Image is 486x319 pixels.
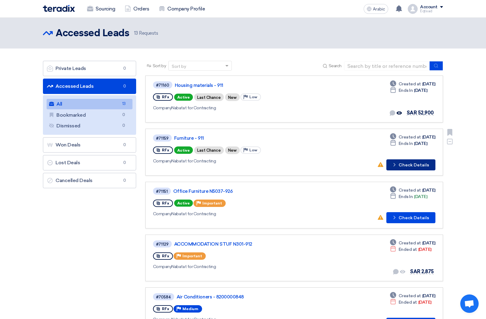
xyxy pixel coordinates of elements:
[96,6,115,12] font: Sourcing
[177,294,244,300] font: Air Conditioners - 8200000848
[153,211,172,216] font: Company
[139,30,158,36] font: Requests
[43,155,136,170] a: Lost Deals0
[173,189,233,194] font: Office Furniture N5037-926
[43,137,136,153] a: Won Deals0
[418,247,431,252] font: [DATE]
[174,135,204,141] font: Furniture - 911
[55,177,93,183] font: Cancelled Deals
[399,81,421,87] font: Created at
[422,134,435,140] font: [DATE]
[364,4,388,14] button: Arabic
[399,162,429,168] font: Check Details
[408,4,418,14] img: profile_test.png
[171,105,216,111] font: Nabatat for Contracting
[182,307,198,311] font: Medium
[156,136,169,141] font: #71159
[122,112,125,117] font: 0
[410,269,434,274] font: SAR 2,875
[56,101,62,107] font: All
[43,173,136,188] a: Cancelled Deals0
[171,264,216,269] font: Nabatat for Contracting
[156,83,169,88] font: #71160
[156,189,168,194] font: #71151
[399,240,421,246] font: Created at
[197,148,221,153] font: Last Chance
[55,83,94,89] font: Accessed Leads
[120,2,154,16] a: Orders
[414,194,427,199] font: [DATE]
[43,79,136,94] a: Accessed Leads0
[407,110,434,116] font: SAR 52,900
[56,123,80,129] font: Dismissed
[162,201,169,205] font: RFx
[122,123,125,128] font: 0
[329,63,342,68] font: Search
[399,215,429,220] font: Check Details
[420,4,438,10] font: Account
[43,5,75,12] img: Teradix logo
[133,6,149,12] font: Orders
[399,293,421,298] font: Created at
[414,88,427,93] font: [DATE]
[123,178,126,183] font: 0
[422,188,435,193] font: [DATE]
[202,201,222,205] font: Important
[422,240,435,246] font: [DATE]
[422,293,435,298] font: [DATE]
[56,29,129,38] font: Accessed Leads
[228,95,237,100] font: New
[386,159,435,170] button: Check Details
[123,66,126,71] font: 0
[249,148,257,152] font: Low
[228,148,237,153] font: New
[373,6,385,12] font: Arabic
[162,148,169,152] font: RFx
[399,194,413,199] font: Ends In
[182,254,202,258] font: Important
[414,141,427,146] font: [DATE]
[197,95,221,100] font: Last Chance
[153,264,172,269] font: Company
[123,160,126,165] font: 0
[386,212,435,223] button: Check Details
[422,81,435,87] font: [DATE]
[82,2,120,16] a: Sourcing
[134,30,138,36] font: 13
[399,88,413,93] font: Ends In
[249,95,257,99] font: Low
[399,134,421,140] font: Created at
[55,142,81,148] font: Won Deals
[175,83,223,88] font: Housing materials - 911
[122,101,126,106] font: 13
[172,64,186,69] font: Sort by
[123,84,126,88] font: 0
[177,95,190,99] font: Active
[153,105,172,111] font: Company
[173,189,327,194] a: Office Furniture N5037-926
[153,158,172,164] font: Company
[174,241,327,247] a: ACCOMMODATION STUF N301-912
[344,61,430,71] input: Search by title or reference number
[399,300,417,305] font: Ended at
[162,307,169,311] font: RFx
[171,158,216,164] font: Nabatat for Contracting
[177,294,330,300] a: Air Conditioners - 8200000848
[174,135,327,141] a: Furniture - 911
[175,83,328,88] a: Housing materials - 911
[56,112,86,118] font: Bookmarked
[177,201,190,205] font: Active
[153,63,166,68] font: Sort by
[420,9,432,13] font: Eqtisad
[167,6,205,12] font: Company Profile
[399,141,413,146] font: Ends In
[156,242,169,247] font: #71129
[171,211,216,216] font: Nabatat for Contracting
[123,142,126,147] font: 0
[177,148,190,153] font: Active
[156,295,171,299] font: #70584
[43,61,136,76] a: Private Leads0
[399,188,421,193] font: Created at
[460,294,479,313] a: Open chat
[418,300,431,305] font: [DATE]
